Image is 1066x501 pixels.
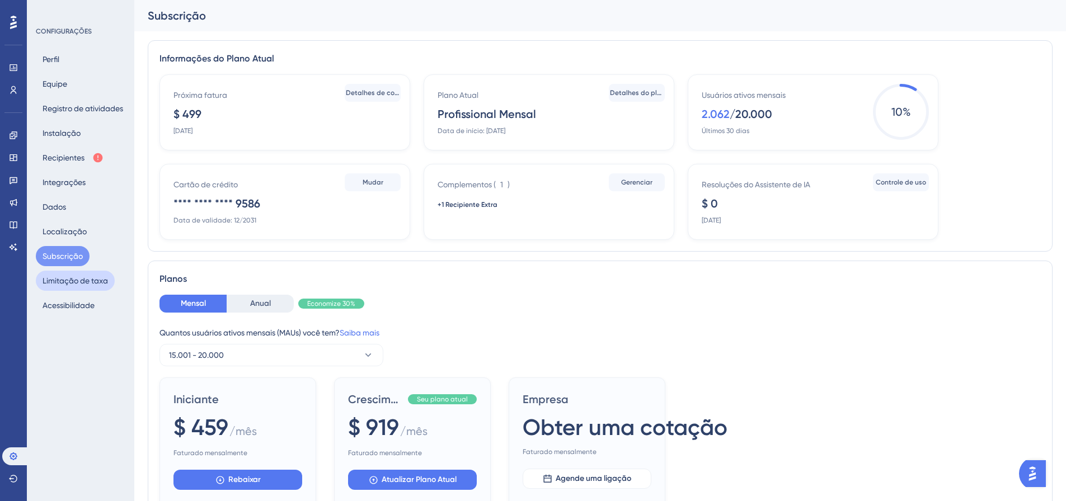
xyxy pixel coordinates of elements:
font: 20.000 [735,107,772,121]
button: Agende uma ligação [523,469,651,489]
font: Faturado mensalmente [348,449,422,457]
font: Detalhes de cobrança [346,89,418,97]
font: Detalhes do plano [610,89,669,97]
font: Seu plano atual [417,395,468,403]
button: Recipientes [36,148,110,168]
button: Limitação de taxa [36,271,115,291]
font: Resoluções do Assistente de IA [702,180,810,189]
a: Saiba mais [340,328,379,337]
font: / [229,424,236,438]
font: 15.001 - 20.000 [169,351,224,360]
button: Registro de atividades [36,98,130,119]
font: $ 499 [173,107,201,121]
font: mês [406,424,428,438]
font: Próxima fatura [173,91,227,100]
button: Mudar [345,173,401,191]
button: Dados [36,197,73,217]
font: Iniciante [173,393,219,406]
font: Equipe [43,79,67,88]
font: Limitação de taxa [43,276,108,285]
font: Informações do Plano Atual [159,53,274,64]
font: Atualizar Plano Atual [382,475,457,484]
button: Controle de uso [873,173,929,191]
font: Rebaixar [228,475,261,484]
font: % [903,105,911,119]
font: Últimos 30 dias [702,127,749,135]
font: Profissional Mensal [438,107,536,121]
font: Faturado mensalmente [523,448,597,456]
button: Acessibilidade [36,295,101,315]
button: Localização [36,221,93,242]
font: Complementos ( [438,180,496,189]
font: Data de início: [DATE] [438,127,505,135]
font: Quantos usuários ativos mensais (MAUs) você tem? [159,328,340,337]
font: Instalação [43,129,81,138]
font: 2.062 [702,107,730,121]
font: +1 Recipiente Extra [438,201,497,209]
font: $ 0 [702,197,718,210]
button: Mensal [159,295,227,313]
font: / [730,107,735,121]
button: Instalação [36,123,87,143]
font: mês [236,424,257,438]
font: Planos [159,273,187,284]
font: Cartão de crédito [173,180,238,189]
font: Crescimento [348,393,415,406]
font: [DATE] [702,216,721,224]
font: CONFIGURAÇÕES [36,27,92,35]
font: $ 919 [348,414,399,441]
font: Data de validade: 12/2031 [173,216,256,224]
font: Obter uma cotação [523,414,727,441]
font: Usuários ativos mensais [702,91,786,100]
font: Agende uma ligação [556,474,631,483]
font: Recipientes [43,153,84,162]
font: Plano Atual [438,91,478,100]
font: Localização [43,227,87,236]
button: 15.001 - 20.000 [159,344,383,366]
font: Anual [250,299,271,308]
font: Gerenciar [621,178,652,186]
font: 1 [500,180,503,189]
font: Mensal [181,299,206,308]
button: Equipe [36,74,74,94]
button: Gerenciar [609,173,665,191]
font: Perfil [43,55,59,64]
font: Mudar [363,178,383,186]
button: Subscrição [36,246,90,266]
button: Detalhes de cobrança [345,84,401,102]
font: Controle de uso [876,178,926,186]
font: Acessibilidade [43,301,95,310]
font: Empresa [523,393,569,406]
font: Integrações [43,178,86,187]
font: / [400,424,406,438]
font: Registro de atividades [43,104,123,113]
font: Dados [43,202,66,211]
font: 10 [891,105,903,119]
font: $ 459 [173,414,228,441]
font: Subscrição [148,9,206,22]
button: Integrações [36,172,92,192]
button: Anual [227,295,294,313]
button: Detalhes do plano [609,84,665,102]
button: Rebaixar [173,470,302,490]
font: ) [508,180,510,189]
button: Atualizar Plano Atual [348,470,477,490]
font: Faturado mensalmente [173,449,247,457]
font: [DATE] [173,127,192,135]
font: Economize 30% [307,300,355,308]
button: Perfil [36,49,66,69]
iframe: Iniciador do Assistente de IA do UserGuiding [1019,457,1053,490]
font: Subscrição [43,252,83,261]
